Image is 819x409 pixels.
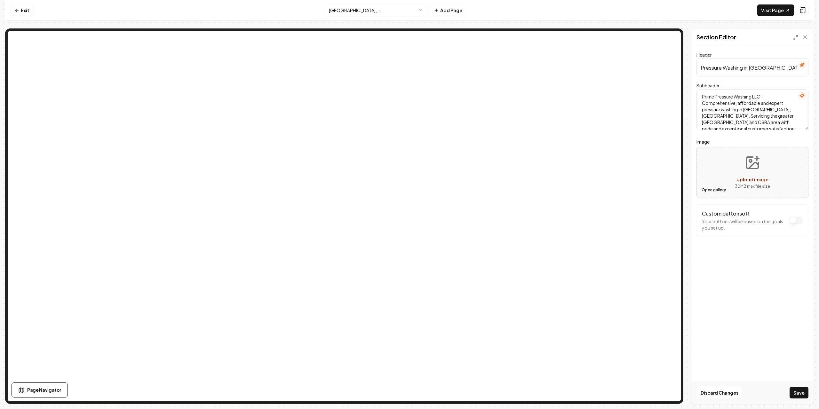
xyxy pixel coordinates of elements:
button: Add Page [430,4,466,16]
span: Upload image [736,177,768,182]
label: Header [696,52,712,58]
label: Subheader [696,83,720,88]
label: Image [696,138,808,146]
p: 30 MB max file size [735,183,770,190]
h2: Section Editor [696,33,736,42]
span: Page Navigator [27,387,61,393]
button: Page Navigator [12,382,68,397]
button: Save [790,387,808,398]
a: Visit Page [757,4,794,16]
input: Header [696,59,808,76]
a: Exit [10,4,34,16]
button: Upload image [730,150,775,195]
button: Open gallery [699,185,728,195]
label: Custom buttons off [702,210,750,217]
p: Your buttons will be based on the goals you set up. [702,218,786,231]
button: Discard Changes [696,387,743,398]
